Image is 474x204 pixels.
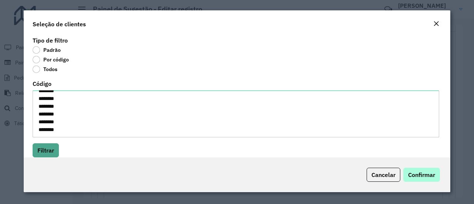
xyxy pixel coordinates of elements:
[33,66,57,73] label: Todos
[33,36,68,45] label: Tipo de filtro
[33,143,59,157] button: Filtrar
[33,46,61,54] label: Padrão
[33,56,69,63] label: Por código
[408,171,435,178] span: Confirmar
[371,171,395,178] span: Cancelar
[403,168,440,182] button: Confirmar
[33,79,51,88] label: Código
[367,168,400,182] button: Cancelar
[33,20,86,29] h4: Seleção de clientes
[433,21,439,27] em: Fechar
[431,19,441,29] button: Close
